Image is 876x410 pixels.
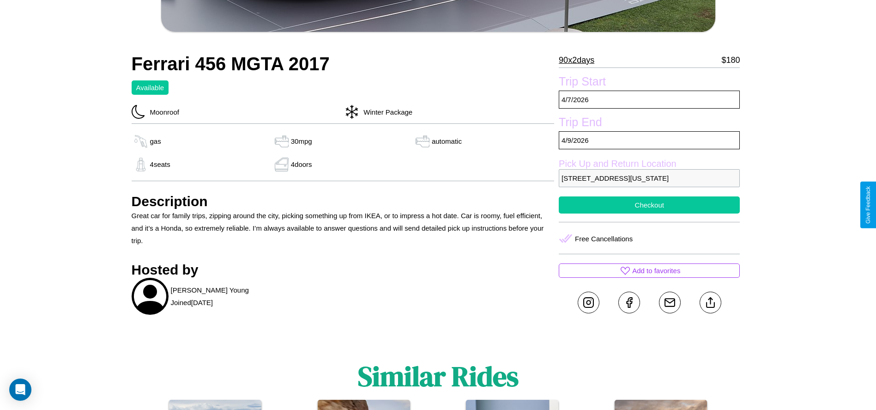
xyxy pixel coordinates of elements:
[559,263,740,278] button: Add to favorites
[132,54,555,74] h2: Ferrari 456 MGTA 2017
[132,209,555,247] p: Great car for family trips, zipping around the city, picking something up from IKEA, or to impres...
[358,357,519,395] h1: Similar Rides
[145,106,179,118] p: Moonroof
[432,135,462,147] p: automatic
[413,135,432,148] img: gas
[559,169,740,187] p: [STREET_ADDRESS][US_STATE]
[559,196,740,214] button: Checkout
[150,158,170,171] p: 4 seats
[272,158,291,171] img: gas
[132,135,150,148] img: gas
[272,135,291,148] img: gas
[632,264,680,277] p: Add to favorites
[359,106,412,118] p: Winter Package
[291,158,312,171] p: 4 doors
[171,296,213,309] p: Joined [DATE]
[136,81,164,94] p: Available
[559,131,740,149] p: 4 / 9 / 2026
[559,53,594,67] p: 90 x 2 days
[559,75,740,91] label: Trip Start
[559,116,740,131] label: Trip End
[559,159,740,169] label: Pick Up and Return Location
[132,194,555,209] h3: Description
[150,135,161,147] p: gas
[575,233,633,245] p: Free Cancellations
[721,53,740,67] p: $ 180
[291,135,312,147] p: 30 mpg
[171,284,249,296] p: [PERSON_NAME] Young
[132,158,150,171] img: gas
[559,91,740,109] p: 4 / 7 / 2026
[132,262,555,278] h3: Hosted by
[865,186,871,224] div: Give Feedback
[9,379,31,401] div: Open Intercom Messenger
